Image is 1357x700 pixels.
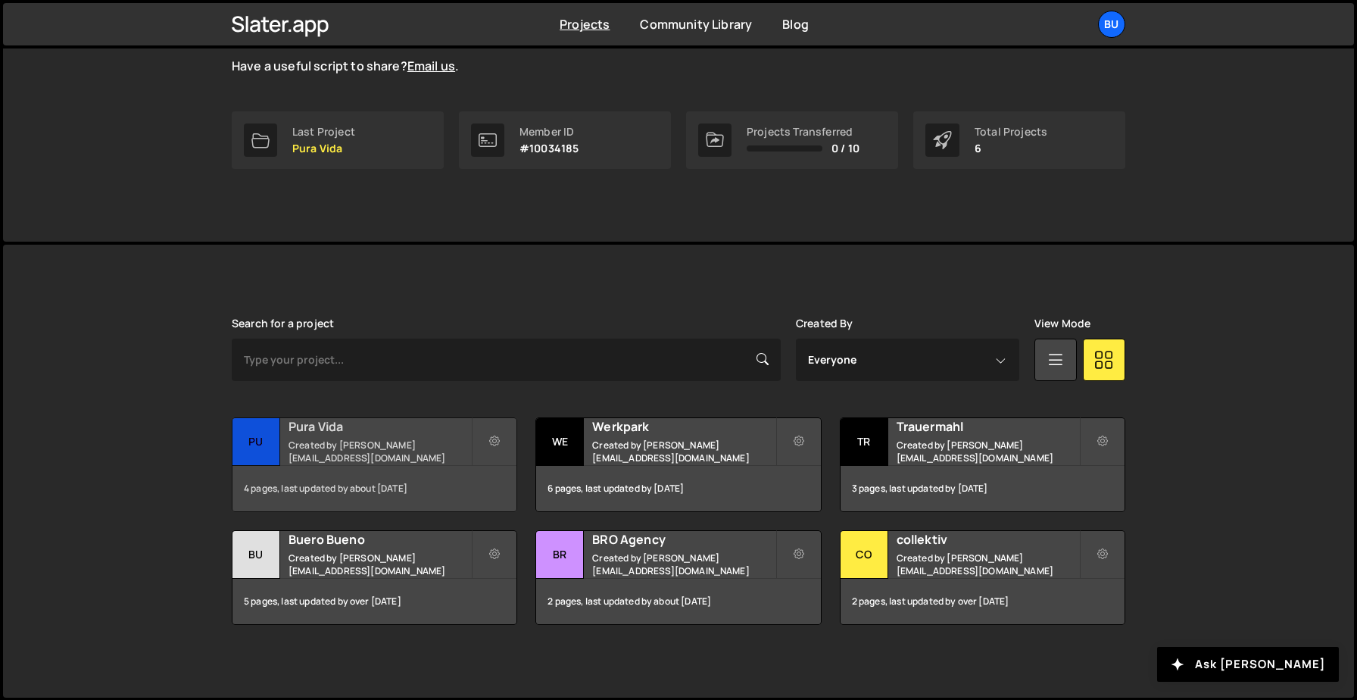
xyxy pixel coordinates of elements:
[519,126,579,138] div: Member ID
[289,418,471,435] h2: Pura Vida
[897,552,1079,577] small: Created by [PERSON_NAME][EMAIL_ADDRESS][DOMAIN_NAME]
[232,339,781,381] input: Type your project...
[232,417,517,512] a: Pu Pura Vida Created by [PERSON_NAME][EMAIL_ADDRESS][DOMAIN_NAME] 4 pages, last updated by about ...
[536,418,584,466] div: We
[840,417,1125,512] a: Tr Trauermahl Created by [PERSON_NAME][EMAIL_ADDRESS][DOMAIN_NAME] 3 pages, last updated by [DATE]
[535,417,821,512] a: We Werkpark Created by [PERSON_NAME][EMAIL_ADDRESS][DOMAIN_NAME] 6 pages, last updated by [DATE]
[592,531,775,548] h2: BRO Agency
[841,466,1125,511] div: 3 pages, last updated by [DATE]
[640,16,752,33] a: Community Library
[289,531,471,548] h2: Buero Bueno
[232,530,517,625] a: Bu Buero Bueno Created by [PERSON_NAME][EMAIL_ADDRESS][DOMAIN_NAME] 5 pages, last updated by over...
[1034,317,1090,330] label: View Mode
[232,466,516,511] div: 4 pages, last updated by about [DATE]
[975,142,1047,155] p: 6
[232,418,280,466] div: Pu
[840,530,1125,625] a: co collektiv Created by [PERSON_NAME][EMAIL_ADDRESS][DOMAIN_NAME] 2 pages, last updated by over [...
[560,16,610,33] a: Projects
[841,418,888,466] div: Tr
[536,466,820,511] div: 6 pages, last updated by [DATE]
[592,418,775,435] h2: Werkpark
[536,579,820,624] div: 2 pages, last updated by about [DATE]
[232,531,280,579] div: Bu
[232,579,516,624] div: 5 pages, last updated by over [DATE]
[975,126,1047,138] div: Total Projects
[592,552,775,577] small: Created by [PERSON_NAME][EMAIL_ADDRESS][DOMAIN_NAME]
[519,142,579,155] p: #10034185
[592,439,775,464] small: Created by [PERSON_NAME][EMAIL_ADDRESS][DOMAIN_NAME]
[841,579,1125,624] div: 2 pages, last updated by over [DATE]
[747,126,859,138] div: Projects Transferred
[841,531,888,579] div: co
[232,317,334,330] label: Search for a project
[536,531,584,579] div: BR
[292,142,355,155] p: Pura Vida
[897,439,1079,464] small: Created by [PERSON_NAME][EMAIL_ADDRESS][DOMAIN_NAME]
[292,126,355,138] div: Last Project
[897,418,1079,435] h2: Trauermahl
[289,552,471,577] small: Created by [PERSON_NAME][EMAIL_ADDRESS][DOMAIN_NAME]
[535,530,821,625] a: BR BRO Agency Created by [PERSON_NAME][EMAIL_ADDRESS][DOMAIN_NAME] 2 pages, last updated by about...
[897,531,1079,548] h2: collektiv
[796,317,853,330] label: Created By
[1098,11,1125,38] a: Bu
[232,111,444,169] a: Last Project Pura Vida
[289,439,471,464] small: Created by [PERSON_NAME][EMAIL_ADDRESS][DOMAIN_NAME]
[1157,647,1339,682] button: Ask [PERSON_NAME]
[782,16,809,33] a: Blog
[831,142,859,155] span: 0 / 10
[407,58,455,74] a: Email us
